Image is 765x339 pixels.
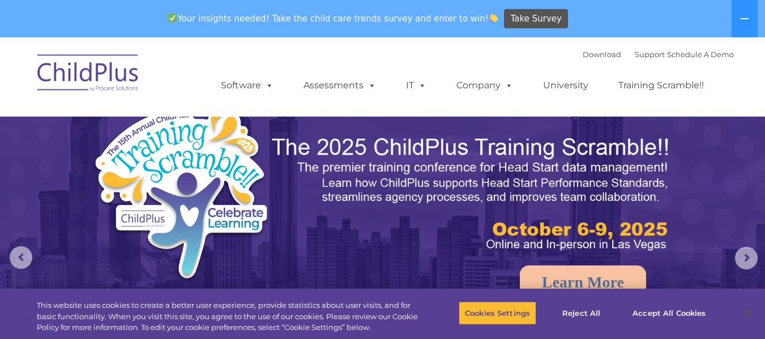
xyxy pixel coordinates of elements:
span: Take Survey [511,9,562,29]
a: Download [583,50,621,59]
button: Close [734,301,759,325]
img: 👏 [489,14,498,22]
a: Company [445,74,524,97]
img: ✅ [168,14,177,22]
font: | [583,50,734,59]
a: Training Scramble!! [607,74,715,97]
div: This website uses cookies to create a better user experience, provide statistics about user visit... [37,300,421,333]
span: Phone number [157,121,206,130]
span: Your insights needed! Take the child care trends survey and enter to win! [164,7,503,29]
button: Accept All Cookies [626,301,712,325]
a: IT [395,74,438,97]
a: Support [635,50,665,59]
a: Learn More [520,265,646,299]
span: Last name [157,75,192,83]
a: Schedule A Demo [667,50,734,59]
img: ChildPlus by Procare Solutions [32,46,145,103]
a: Assessments [292,74,387,97]
a: University [532,74,600,97]
a: Software [210,74,285,97]
button: Reject All [546,301,617,325]
a: Take Survey [504,9,568,29]
button: Cookies Settings [459,301,536,325]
